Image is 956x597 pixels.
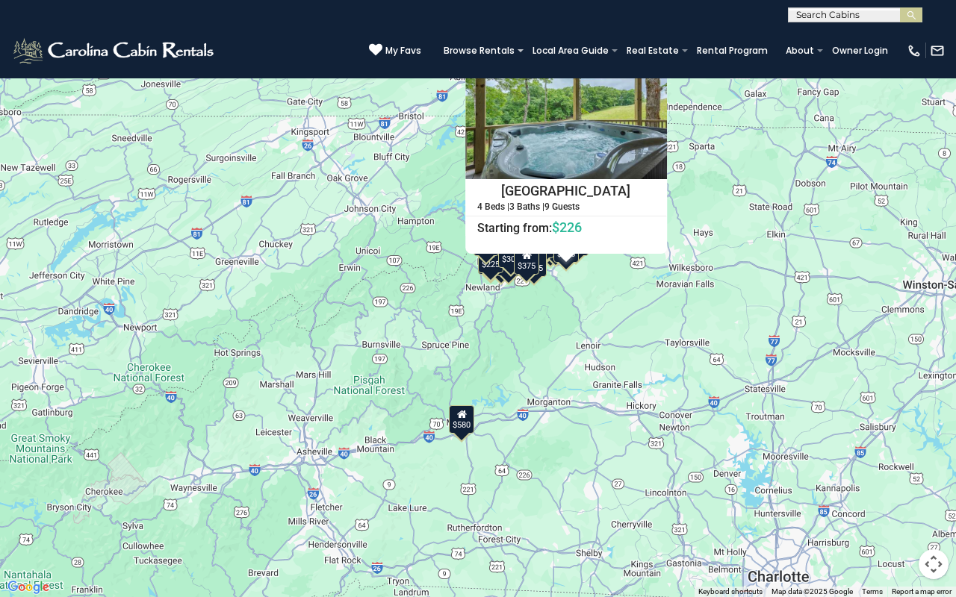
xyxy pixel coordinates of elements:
[930,43,945,58] img: mail-regular-white.png
[436,40,522,61] a: Browse Rentals
[466,220,666,235] h6: Starting from:
[369,43,421,58] a: My Favs
[907,43,922,58] img: phone-regular-white.png
[619,40,686,61] a: Real Estate
[525,40,616,61] a: Local Area Guide
[385,44,421,57] span: My Favs
[11,36,218,66] img: White-1-2.png
[465,179,667,236] a: [GEOGRAPHIC_DATA] Starting from:
[466,180,666,202] h4: [GEOGRAPHIC_DATA]
[825,40,896,61] a: Owner Login
[778,40,822,61] a: About
[689,40,775,61] a: Rental Program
